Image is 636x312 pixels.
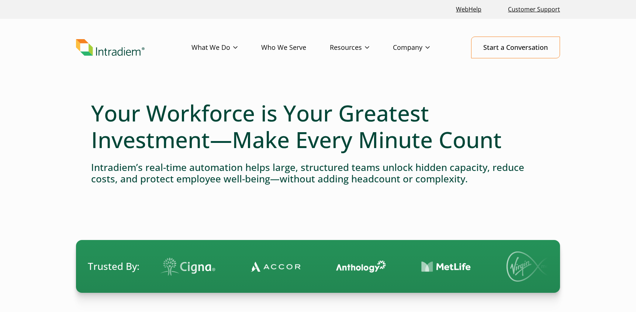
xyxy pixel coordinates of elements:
img: Contact Center Automation MetLife Logo [420,261,470,272]
a: Company [393,37,453,58]
span: Trusted By: [88,260,139,273]
img: Intradiem [76,39,145,56]
a: Link opens in a new window [453,1,484,17]
a: What We Do [191,37,261,58]
a: Link to homepage of Intradiem [76,39,191,56]
a: Resources [330,37,393,58]
a: Customer Support [505,1,563,17]
img: Virgin Media logo. [505,251,557,282]
a: Start a Conversation [471,37,560,58]
a: Who We Serve [261,37,330,58]
h4: Intradiem’s real-time automation helps large, structured teams unlock hidden capacity, reduce cos... [91,162,545,185]
h1: Your Workforce is Your Greatest Investment—Make Every Minute Count [91,100,545,153]
img: Contact Center Automation Accor Logo [250,261,300,272]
